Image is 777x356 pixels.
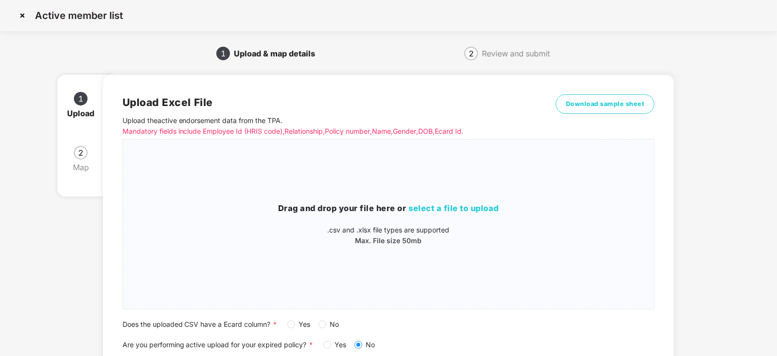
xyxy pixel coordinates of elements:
img: svg+xml;base64,PHN2ZyBpZD0iQ3Jvc3MtMzJ4MzIiIHhtbG5zPSJodHRwOi8vd3d3LnczLm9yZy8yMDAwL3N2ZyIgd2lkdG... [15,8,30,23]
div: Review and submit [482,46,550,61]
button: Download sample sheet [556,94,655,114]
p: .csv and .xlsx file types are supported [123,225,654,235]
div: Map [73,160,97,175]
p: Upload the active endorsement data from the TPA . [123,115,522,137]
span: Drag and drop your file here orselect a file to upload.csv and .xlsx file types are supportedMax.... [123,140,654,309]
h2: Upload Excel File [123,94,522,110]
div: Upload & map details [234,46,323,61]
span: Yes [295,319,315,330]
div: Does the uploaded CSV have a Ecard column? [123,319,655,330]
span: Yes [331,339,351,350]
span: select a file to upload [409,203,499,213]
h3: Drag and drop your file here or [123,202,654,215]
div: Upload [67,106,102,121]
span: 1 [78,95,83,103]
span: 1 [221,50,226,57]
span: 2 [78,149,83,157]
span: 2 [469,50,474,57]
span: No [326,319,343,330]
p: Active member list [35,10,123,21]
p: Mandatory fields include Employee Id (HRIS code), Relationship, Policy number, Name, Gender, DOB,... [123,126,522,137]
p: Max. File size 50mb [123,235,654,246]
span: Download sample sheet [566,99,645,109]
div: Are you performing active upload for your expired policy? [123,339,655,350]
span: No [362,339,379,350]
